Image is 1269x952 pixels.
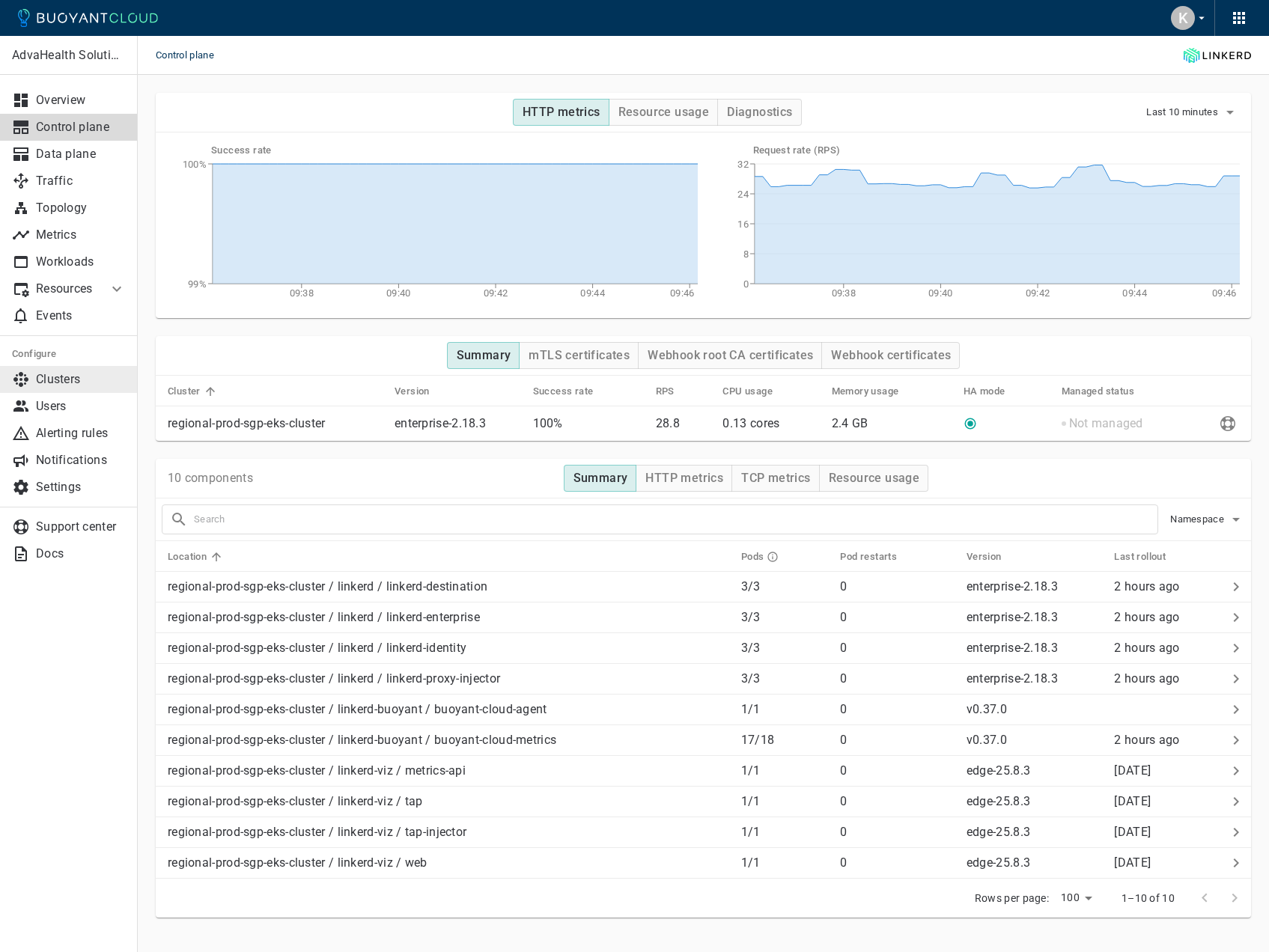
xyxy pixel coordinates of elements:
p: regional-prod-sgp-eks-cluster [168,416,383,431]
p: regional-prod-sgp-eks-cluster / linkerd-viz / tap [168,794,729,809]
tspan: 09:42 [1025,287,1050,299]
svg: Running pods in current release / Expected pods [767,551,779,563]
relative-time: 2 hours ago [1114,610,1179,624]
h4: Webhook certificates [831,348,951,363]
span: RPS [656,385,694,398]
tspan: 24 [737,189,749,200]
p: 1 / 1 [741,702,828,717]
tspan: 09:44 [580,287,605,299]
span: HA mode [964,385,1025,398]
span: Last 10 minutes [1146,106,1221,118]
p: 0 [840,610,955,625]
p: 1 / 1 [741,763,828,778]
relative-time: [DATE] [1114,763,1151,778]
p: enterprise-2.18.3 [967,610,1058,624]
p: Rows per page: [975,891,1049,906]
p: Overview [36,93,126,108]
span: Success rate [533,385,613,398]
button: Namespace [1170,508,1245,531]
p: 0 [840,702,955,717]
p: 0 [840,763,955,778]
tspan: 09:46 [670,287,695,299]
h4: Summary [457,348,511,363]
span: Wed, 27 Aug 2025 05:37:36 GMT+7 / Tue, 26 Aug 2025 22:37:36 UTC [1114,855,1151,870]
span: CPU usage [722,385,792,398]
h4: HTTP metrics [523,105,600,120]
p: regional-prod-sgp-eks-cluster / linkerd / linkerd-proxy-injector [168,671,729,686]
relative-time: 2 hours ago [1114,641,1179,655]
p: Control plane [36,120,126,135]
relative-time: 2 hours ago [1114,579,1179,594]
span: Location [168,550,226,564]
button: Summary [447,342,520,369]
relative-time: [DATE] [1114,825,1151,839]
span: Managed status [1062,385,1154,398]
p: Not managed [1069,416,1143,431]
span: Fri, 29 Aug 2025 07:43:04 GMT+7 / Fri, 29 Aug 2025 00:43:04 UTC [1114,671,1179,686]
p: 0 [840,579,955,594]
div: K [1171,6,1195,30]
button: Webhook certificates [821,342,960,369]
p: regional-prod-sgp-eks-cluster / linkerd-viz / metrics-api [168,763,729,778]
span: Memory usage [832,385,919,398]
h5: CPU usage [722,385,773,397]
p: 1 / 1 [741,825,828,840]
span: Send diagnostics to Buoyant [1217,417,1239,429]
h4: HTTP metrics [645,471,723,486]
p: Users [36,399,126,414]
p: 3 / 3 [741,610,828,625]
p: regional-prod-sgp-eks-cluster / linkerd-buoyant / buoyant-cloud-metrics [168,733,729,748]
tspan: 09:38 [831,287,856,299]
p: v0.37.0 [967,733,1007,747]
h5: RPS [656,385,675,397]
h5: Pods [741,551,764,563]
p: enterprise-2.18.3 [967,579,1058,594]
p: Settings [36,480,126,495]
p: 3 / 3 [741,579,828,594]
h5: Configure [12,348,126,360]
h4: Webhook root CA certificates [648,348,813,363]
relative-time: [DATE] [1114,794,1151,808]
button: Last 10 minutes [1146,101,1239,123]
span: Wed, 27 Aug 2025 05:31:03 GMT+7 / Tue, 26 Aug 2025 22:31:03 UTC [1114,825,1151,839]
relative-time: 2 hours ago [1114,671,1179,686]
span: Fri, 29 Aug 2025 07:43:01 GMT+7 / Fri, 29 Aug 2025 00:43:01 UTC [1114,610,1179,624]
p: Topology [36,201,126,216]
tspan: 09:46 [1212,287,1237,299]
p: 17 / 18 [741,733,828,748]
tspan: 09:40 [386,287,411,299]
span: Namespace [1170,513,1227,525]
p: 100% [533,416,644,431]
p: regional-prod-sgp-eks-cluster / linkerd / linkerd-enterprise [168,610,729,625]
h5: HA mode [964,385,1005,397]
span: Pod restarts [840,550,916,564]
h5: Location [168,551,207,563]
p: Workloads [36,254,126,269]
tspan: 100% [183,159,207,170]
span: Fri, 29 Aug 2025 07:42:57 GMT+7 / Fri, 29 Aug 2025 00:42:57 UTC [1114,733,1179,747]
p: 0 [840,733,955,748]
h4: Diagnostics [727,105,792,120]
p: regional-prod-sgp-eks-cluster / linkerd / linkerd-destination [168,579,729,594]
p: Metrics [36,228,126,242]
tspan: 09:40 [928,287,953,299]
p: Alerting rules [36,426,126,441]
p: 1 / 1 [741,855,828,870]
tspan: 09:38 [290,287,314,299]
p: 0 [840,794,955,809]
span: Wed, 27 Aug 2025 06:31:01 GMT+7 / Tue, 26 Aug 2025 23:31:01 UTC [1114,763,1151,778]
h4: TCP metrics [741,471,810,486]
span: Version [967,550,1021,564]
p: AdvaHealth Solutions [12,48,125,63]
div: 100 [1055,887,1098,909]
h4: mTLS certificates [529,348,630,363]
button: TCP metrics [731,465,819,492]
p: 0 [840,855,955,870]
p: Events [36,308,126,323]
p: regional-prod-sgp-eks-cluster / linkerd-buoyant / buoyant-cloud-agent [168,702,729,717]
p: 1 / 1 [741,794,828,809]
span: Control plane [156,36,232,75]
p: edge-25.8.3 [967,763,1030,778]
span: Fri, 29 Aug 2025 07:43:06 GMT+7 / Fri, 29 Aug 2025 00:43:06 UTC [1114,579,1179,594]
button: Summary [564,465,637,492]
